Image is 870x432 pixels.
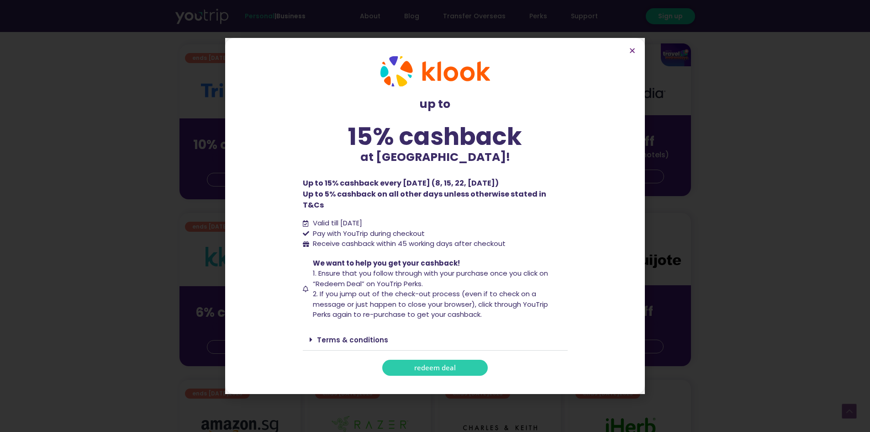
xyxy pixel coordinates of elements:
[629,47,636,54] a: Close
[303,149,568,166] p: at [GEOGRAPHIC_DATA]!
[313,289,548,319] span: 2. If you jump out of the check-out process (even if to check on a message or just happen to clos...
[313,258,460,268] span: We want to help you get your cashback!
[313,268,548,288] span: 1. Ensure that you follow through with your purchase once you click on “Redeem Deal” on YouTrip P...
[317,335,388,345] a: Terms & conditions
[303,96,568,113] p: up to
[414,364,456,371] span: redeem deal
[311,218,362,229] span: Valid till [DATE]
[311,229,425,239] span: Pay with YouTrip during checkout
[303,124,568,149] div: 15% cashback
[303,329,568,351] div: Terms & conditions
[303,178,568,211] p: Up to 15% cashback every [DATE] (8, 15, 22, [DATE]) Up to 5% cashback on all other days unless ot...
[382,360,488,376] a: redeem deal
[311,239,506,249] span: Receive cashback within 45 working days after checkout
